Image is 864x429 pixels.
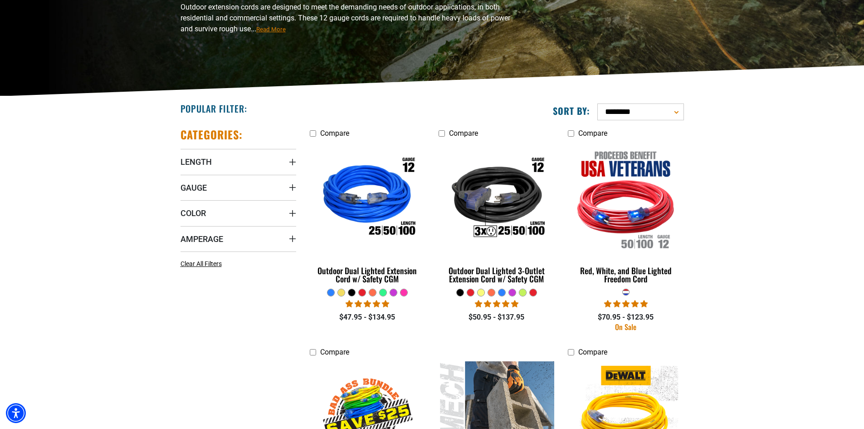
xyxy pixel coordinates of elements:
span: Compare [449,129,478,138]
h2: Popular Filter: [181,103,247,114]
div: $47.95 - $134.95 [310,312,425,323]
div: $50.95 - $137.95 [439,312,554,323]
label: Sort by: [553,105,590,117]
div: Accessibility Menu [6,403,26,423]
img: Red, White, and Blue Lighted Freedom Cord [569,147,683,251]
span: Compare [320,348,349,356]
div: On Sale [568,323,683,330]
div: Red, White, and Blue Lighted Freedom Cord [568,266,683,283]
summary: Amperage [181,226,296,251]
summary: Gauge [181,175,296,200]
img: Outdoor Dual Lighted Extension Cord w/ Safety CGM [310,147,425,251]
span: 4.80 stars [475,300,518,308]
img: Outdoor Dual Lighted 3-Outlet Extension Cord w/ Safety CGM [439,147,554,251]
span: Compare [578,129,607,138]
summary: Color [181,200,296,226]
span: Amperage [181,234,223,244]
span: Read More [256,26,286,33]
div: $70.95 - $123.95 [568,312,683,323]
span: Compare [578,348,607,356]
h2: Categories: [181,128,243,142]
summary: Length [181,149,296,174]
a: Clear All Filters [181,259,225,269]
div: Outdoor Dual Lighted 3-Outlet Extension Cord w/ Safety CGM [439,266,554,283]
span: Outdoor extension cords are designed to meet the demanding needs of outdoor applications, in both... [181,3,510,33]
a: Outdoor Dual Lighted Extension Cord w/ Safety CGM Outdoor Dual Lighted Extension Cord w/ Safety CGM [310,142,425,288]
div: Outdoor Dual Lighted Extension Cord w/ Safety CGM [310,266,425,283]
span: Length [181,157,212,167]
span: Gauge [181,182,207,193]
span: Color [181,208,206,218]
span: Clear All Filters [181,260,222,267]
a: Red, White, and Blue Lighted Freedom Cord Red, White, and Blue Lighted Freedom Cord [568,142,683,288]
span: 4.95 stars [604,300,648,308]
span: 4.81 stars [346,300,389,308]
span: Compare [320,129,349,138]
a: Outdoor Dual Lighted 3-Outlet Extension Cord w/ Safety CGM Outdoor Dual Lighted 3-Outlet Extensio... [439,142,554,288]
